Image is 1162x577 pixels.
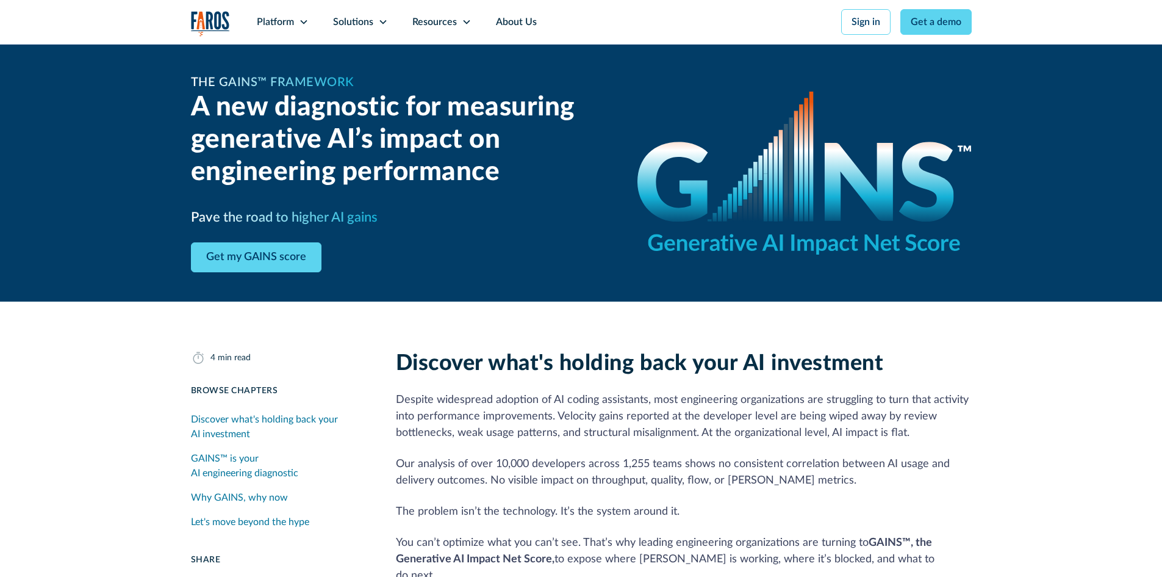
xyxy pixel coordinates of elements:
h2: Discover what's holding back your AI investment [396,350,972,377]
div: 4 [210,352,215,365]
div: min read [218,352,251,365]
div: Browse Chapters [191,385,367,397]
div: GAINS™ is your AI engineering diagnostic [191,451,367,481]
h2: A new diagnostic for measuring generative AI’s impact on engineering performance [191,92,608,188]
div: Why GAINS, why now [191,490,288,505]
a: Let's move beyond the hype [191,510,367,534]
div: Resources [412,15,457,29]
div: Discover what's holding back your AI investment [191,412,367,441]
div: Let's move beyond the hype [191,515,309,529]
a: Why GAINS, why now [191,485,367,510]
div: Platform [257,15,294,29]
h1: The GAINS™ Framework [191,73,354,92]
a: home [191,11,230,36]
a: Get my GAINS score [191,242,321,272]
div: Solutions [333,15,373,29]
img: Logo of the analytics and reporting company Faros. [191,11,230,36]
a: Sign in [841,9,891,35]
p: Despite widespread adoption of AI coding assistants, most engineering organizations are strugglin... [396,392,972,441]
a: Discover what's holding back your AI investment [191,407,367,446]
p: The problem isn’t the technology. It’s the system around it. [396,504,972,520]
strong: GAINS™, the Generative AI Impact Net Score, [396,537,932,565]
a: Get a demo [900,9,972,35]
h3: Pave the road to higher AI gains [191,208,378,228]
img: GAINS - the Generative AI Impact Net Score logo [637,92,972,255]
div: Share [191,554,367,567]
p: Our analysis of over 10,000 developers across 1,255 teams shows no consistent correlation between... [396,456,972,489]
a: GAINS™ is your AI engineering diagnostic [191,446,367,485]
